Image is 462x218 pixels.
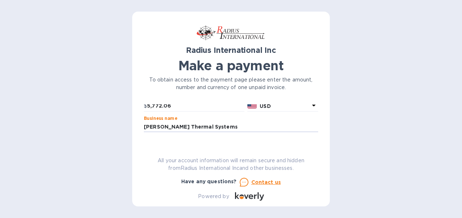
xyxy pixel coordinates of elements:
[260,103,271,109] b: USD
[247,104,257,109] img: USD
[198,193,229,200] p: Powered by
[144,116,177,121] label: Business name
[251,179,281,185] u: Contact us
[144,102,147,110] p: $
[144,76,318,91] p: To obtain access to the payment page please enter the amount, number and currency of one unpaid i...
[186,46,276,55] b: Radius International Inc
[144,157,318,172] p: All your account information will remain secure and hidden from Radius International Inc and othe...
[144,122,318,133] input: Enter business name
[181,179,237,184] b: Have any questions?
[144,58,318,73] h1: Make a payment
[147,101,244,112] input: 0.00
